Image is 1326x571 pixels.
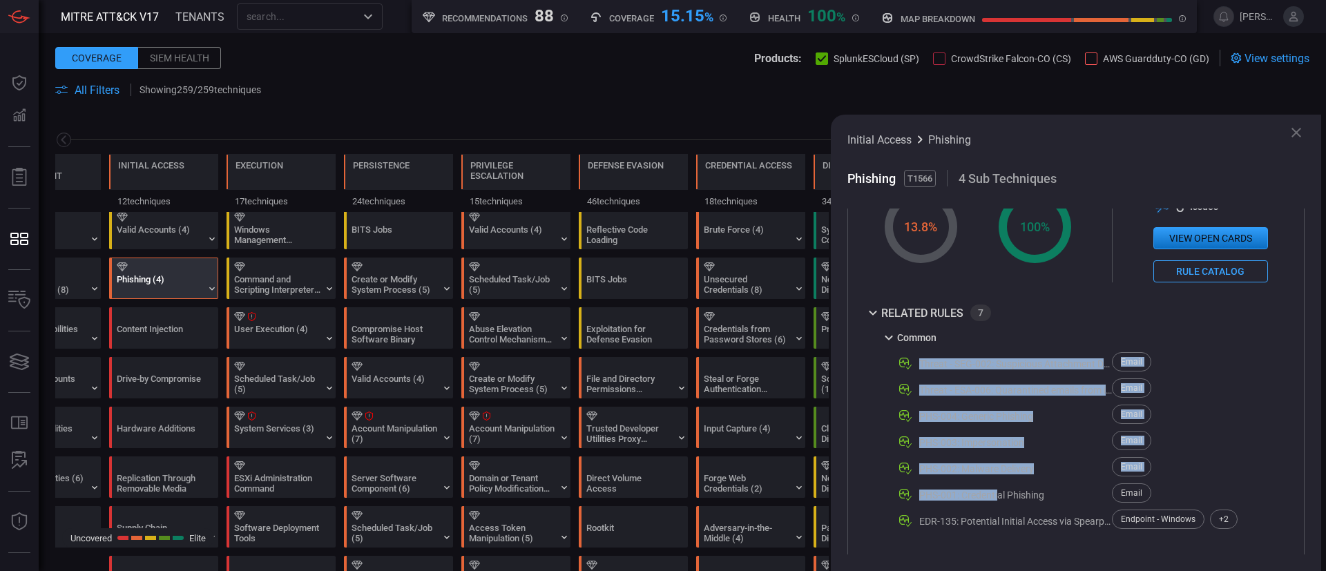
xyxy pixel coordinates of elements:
[241,8,356,25] input: search...
[138,47,221,69] div: Siem Health
[75,84,119,97] span: All Filters
[807,6,845,23] div: 100
[189,533,206,543] span: Elite
[821,473,907,494] div: Network Share Discovery
[579,456,688,498] div: T1006: Direct Volume Access
[109,357,218,398] div: T1189: Drive-by Compromise (Not covered)
[696,456,805,498] div: T1606: Forge Web Credentials
[1231,50,1309,66] div: View settings
[442,13,528,23] h5: Recommendations
[609,13,654,23] h5: Coverage
[1112,457,1151,476] div: Email
[352,224,438,245] div: BITS Jobs
[1153,260,1268,282] button: Rule Catalog
[344,506,453,548] div: T1053: Scheduled Task/Job
[469,473,555,494] div: Domain or Tenant Policy Modification (2)
[959,171,1057,186] span: 4 Sub Techniques
[579,506,688,548] div: T1014: Rootkit
[461,190,570,212] div: 15 techniques
[3,222,36,255] button: MITRE - Detection Posture
[847,133,912,146] span: Initial Access
[344,208,453,249] div: T1197: BITS Jobs
[919,463,1034,474] div: PHS-002: Malware Delivery
[1085,51,1209,65] button: AWS Guardduty-CO (GD)
[117,523,203,543] div: Supply Chain Compromise (3)
[816,51,919,65] button: SplunkESCloud (SP)
[704,374,790,394] div: Steal or Forge Authentication Certificates
[3,284,36,317] button: Inventory
[469,274,555,295] div: Scheduled Task/Job (5)
[586,374,673,394] div: File and Directory Permissions Modification (2)
[579,154,688,212] div: TA0005: Defense Evasion
[814,456,923,498] div: T1135: Network Share Discovery
[352,274,438,295] div: Create or Modify System Process (5)
[951,53,1071,64] span: CrowdStrike Falcon-CO (CS)
[109,258,218,299] div: T1566: Phishing
[175,10,224,23] span: TENANTS
[344,307,453,349] div: T1554: Compromise Host Software Binary
[469,423,555,444] div: Account Manipulation (7)
[579,190,688,212] div: 46 techniques
[821,423,907,444] div: Cloud Infrastructure Discovery
[696,258,805,299] div: T1552: Unsecured Credentials
[814,407,923,448] div: T1580: Cloud Infrastructure Discovery
[696,190,805,212] div: 18 techniques
[919,411,1033,422] div: PHS-004: Generic Phishing
[227,307,336,349] div: T1204: User Execution
[140,84,261,95] p: Showing 259 / 259 techniques
[461,154,570,212] div: TA0004: Privilege Escalation
[696,307,805,349] div: T1555: Credentials from Password Stores
[928,133,971,146] span: Phishing
[970,304,991,321] div: 7
[1112,510,1204,529] div: Endpoint - Windows
[70,533,112,543] span: Uncovered
[3,99,36,133] button: Detections
[109,154,218,212] div: TA0001: Initial Access
[919,516,1113,527] div: EDR-135: Potential Initial Access via Spearphishing Attachment
[814,190,923,212] div: 34 techniques
[881,332,1112,349] div: Common
[3,66,36,99] button: Dashboard
[352,523,438,543] div: Scheduled Task/Job (5)
[586,224,673,245] div: Reflective Code Loading
[1112,483,1151,503] div: Email
[814,154,923,212] div: TA0007: Discovery
[586,423,673,444] div: Trusted Developer Utilities Proxy Execution (3)
[234,473,320,494] div: ESXi Administration Command
[117,423,203,444] div: Hardware Additions
[696,154,805,212] div: TA0006: Credential Access
[3,345,36,378] button: Cards
[109,190,218,212] div: 12 techniques
[768,13,800,23] h5: Health
[865,304,1287,321] div: related rules7
[1103,53,1209,64] span: AWS Guardduty-CO (GD)
[933,51,1071,65] button: CrowdStrike Falcon-CO (CS)
[117,324,203,345] div: Content Injection
[3,505,36,539] button: Threat Intelligence
[61,10,159,23] span: MITRE ATT&CK V17
[344,154,453,212] div: TA0003: Persistence
[227,456,336,498] div: T1675: ESXi Administration Command
[234,324,320,345] div: User Execution (4)
[236,160,283,171] div: Execution
[3,161,36,194] button: Reports
[227,154,336,212] div: TA0002: Execution
[461,506,570,548] div: T1134: Access Token Manipulation
[234,423,320,444] div: System Services (3)
[1245,52,1309,65] span: View settings
[234,274,320,295] div: Command and Scripting Interpreter (12)
[821,374,907,394] div: Software Discovery (1)
[704,224,790,245] div: Brute Force (4)
[461,258,570,299] div: T1053: Scheduled Task/Job
[881,308,963,318] div: related rules
[117,274,203,295] div: Phishing (4)
[469,374,555,394] div: Create or Modify System Process (5)
[1210,510,1238,529] div: + 2
[535,6,554,23] div: 88
[696,357,805,398] div: T1649: Steal or Forge Authentication Certificates
[470,160,561,181] div: Privilege Escalation
[227,208,336,249] div: T1047: Windows Management Instrumentation
[901,14,975,24] h5: map breakdown
[3,444,36,477] button: ALERT ANALYSIS
[821,324,907,345] div: Process Discovery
